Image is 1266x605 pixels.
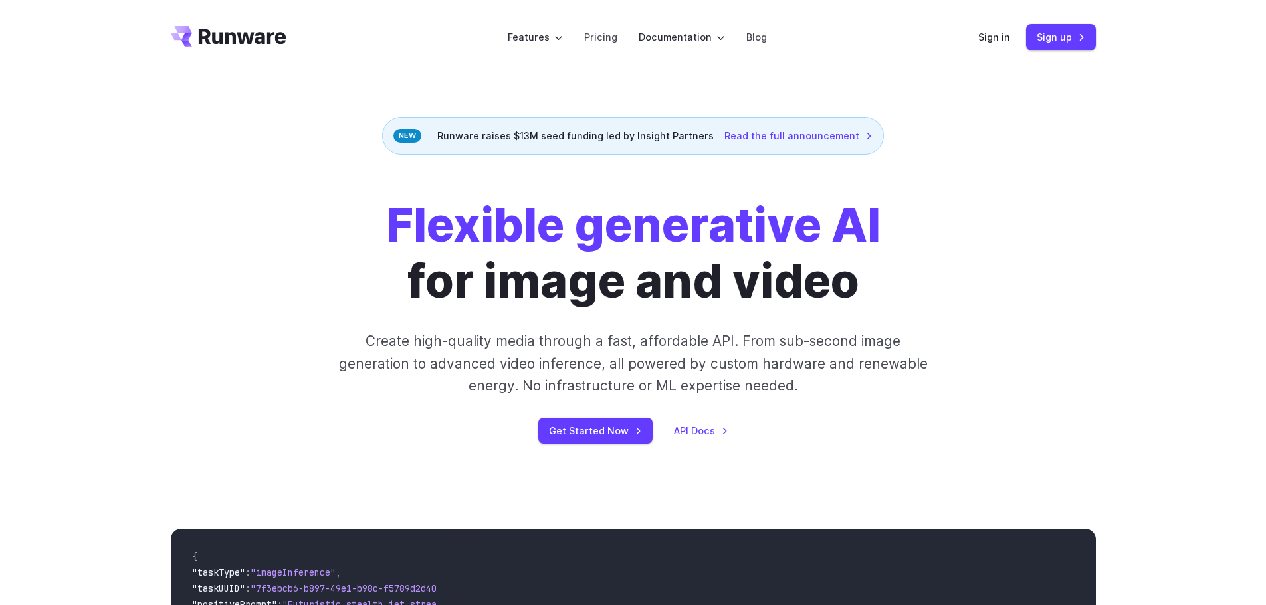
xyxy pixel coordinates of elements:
a: Blog [746,29,767,44]
span: "taskType" [192,566,245,578]
div: Runware raises $13M seed funding led by Insight Partners [382,117,884,155]
p: Create high-quality media through a fast, affordable API. From sub-second image generation to adv... [337,330,929,396]
a: Go to / [171,26,286,47]
a: API Docs [674,423,728,438]
a: Sign in [978,29,1010,44]
span: : [245,566,251,578]
a: Sign up [1026,24,1096,50]
span: "7f3ebcb6-b897-49e1-b98c-f5789d2d40d7" [251,582,453,594]
label: Features [508,29,563,44]
strong: Flexible generative AI [386,197,881,253]
a: Read the full announcement [724,128,873,143]
h1: for image and video [386,197,881,309]
span: "imageInference" [251,566,336,578]
a: Get Started Now [538,418,653,444]
a: Pricing [584,29,617,44]
span: , [336,566,341,578]
label: Documentation [639,29,725,44]
span: : [245,582,251,594]
span: { [192,551,197,562]
span: "taskUUID" [192,582,245,594]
